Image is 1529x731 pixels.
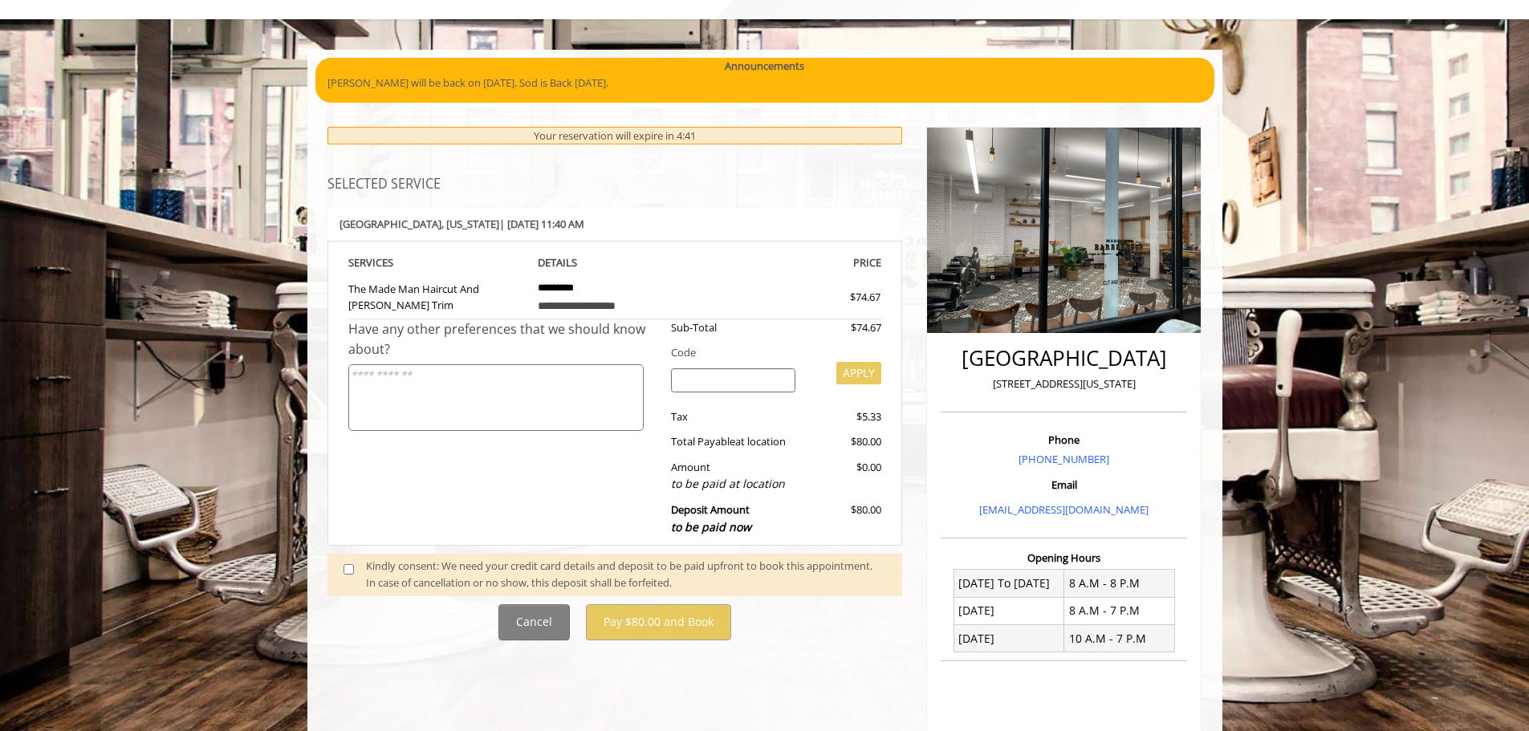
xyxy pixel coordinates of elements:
[954,625,1064,652] td: [DATE]
[954,570,1064,597] td: [DATE] To [DATE]
[945,479,1183,490] h3: Email
[388,255,393,270] span: S
[348,272,527,319] td: The Made Man Haircut And [PERSON_NAME] Trim
[327,177,903,192] h3: SELECTED SERVICE
[659,433,807,450] div: Total Payable
[340,217,584,231] b: [GEOGRAPHIC_DATA] | [DATE] 11:40 AM
[792,289,880,306] div: $74.67
[327,75,1202,91] p: [PERSON_NAME] will be back on [DATE]. Sod is Back [DATE].
[1019,452,1109,466] a: [PHONE_NUMBER]
[498,604,570,640] button: Cancel
[671,502,751,534] b: Deposit Amount
[945,347,1183,370] h2: [GEOGRAPHIC_DATA]
[671,475,795,493] div: to be paid at location
[659,408,807,425] div: Tax
[807,433,881,450] div: $80.00
[1064,597,1175,624] td: 8 A.M - 7 P.M
[735,434,786,449] span: at location
[659,459,807,493] div: Amount
[979,502,1149,517] a: [EMAIL_ADDRESS][DOMAIN_NAME]
[659,344,881,361] div: Code
[366,558,886,591] div: Kindly consent: We need your credit card details and deposit to be paid upfront to book this appo...
[725,58,804,75] b: Announcements
[807,408,881,425] div: $5.33
[941,552,1187,563] h3: Opening Hours
[807,319,881,336] div: $74.67
[586,604,731,640] button: Pay $80.00 and Book
[807,502,881,536] div: $80.00
[1064,570,1175,597] td: 8 A.M - 8 P.M
[945,376,1183,392] p: [STREET_ADDRESS][US_STATE]
[659,319,807,336] div: Sub-Total
[954,597,1064,624] td: [DATE]
[348,254,527,272] th: SERVICE
[441,217,499,231] span: , [US_STATE]
[348,319,660,360] div: Have any other preferences that we should know about?
[945,434,1183,445] h3: Phone
[671,519,751,534] span: to be paid now
[704,254,882,272] th: PRICE
[327,127,903,145] div: Your reservation will expire in 4:41
[526,254,704,272] th: DETAILS
[836,362,881,384] button: APPLY
[1064,625,1175,652] td: 10 A.M - 7 P.M
[807,459,881,493] div: $0.00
